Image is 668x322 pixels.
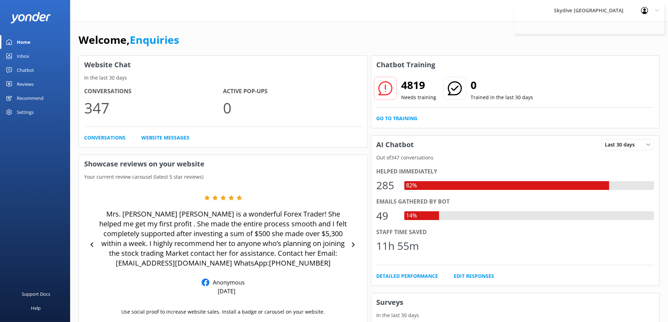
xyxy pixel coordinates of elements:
div: Emails gathered by bot [376,197,654,206]
div: Chatbot [17,63,34,77]
div: Settings [17,105,34,119]
div: 14% [404,211,419,220]
div: Staff time saved [376,228,654,237]
p: [DATE] [218,287,235,295]
div: Support Docs [22,287,50,301]
div: Helped immediately [376,167,654,176]
a: Conversations [84,134,126,142]
img: Facebook Reviews [202,279,209,286]
div: Inbox [17,49,29,63]
p: Use social proof to increase website sales. Install a badge or carousel on your website. [121,308,325,316]
div: Recommend [17,91,43,105]
a: Website Messages [141,134,189,142]
div: 82% [404,181,419,190]
p: Out of 347 conversations [371,154,660,162]
h3: Surveys [371,293,660,311]
h4: Active Pop-ups [223,87,362,96]
p: Mrs. [PERSON_NAME] [PERSON_NAME] is a wonderful Forex Trader! She helped me get my first profit .... [98,209,348,268]
div: 49 [376,207,397,224]
p: Anonymous [209,279,245,286]
span: Last 30 days [605,141,639,149]
h2: 0 [471,77,533,94]
p: In the last 30 days [79,74,367,82]
h3: AI Chatbot [371,136,419,154]
p: 347 [84,96,223,119]
p: 0 [223,96,362,119]
a: Go to Training [376,115,417,122]
h3: Website Chat [79,56,367,74]
h1: Welcome, [79,32,179,48]
div: Reviews [17,77,34,91]
p: Your current review carousel (latest 5 star reviews) [79,173,367,181]
img: yonder-white-logo.png [11,12,51,23]
div: Home [17,35,31,49]
h3: Chatbot Training [371,56,440,74]
a: Edit Responses [454,272,494,280]
div: 11h 55m [376,238,419,254]
p: In the last 30 days [371,311,660,319]
div: Help [31,301,41,315]
h4: Conversations [84,87,223,96]
p: Trained in the last 30 days [471,94,533,101]
div: 285 [376,177,397,194]
p: Needs training [401,94,436,101]
a: Detailed Performance [376,272,438,280]
h3: Showcase reviews on your website [79,155,367,173]
a: Enquiries [130,33,179,47]
h2: 4819 [401,77,436,94]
